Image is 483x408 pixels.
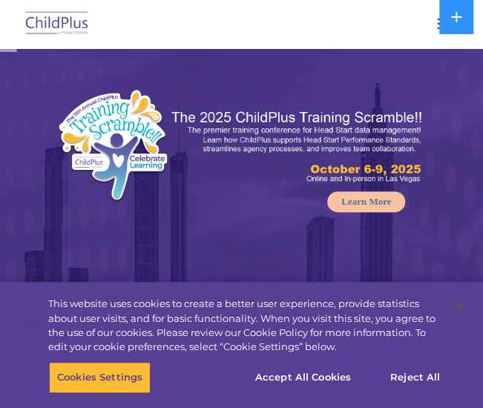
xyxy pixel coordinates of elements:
div: This website uses cookies to create a better user experience, provide statistics about user visit... [48,297,447,355]
img: ChildPlus by Procare Solutions [22,7,92,42]
button: Close [443,289,476,322]
span: Phone number [203,159,266,170]
button: Accept All Cookies [247,362,359,393]
button: Reject All [369,362,461,393]
a: Learn More [327,191,405,212]
span: Last name [203,98,248,109]
button: Cookies Settings [49,362,151,393]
